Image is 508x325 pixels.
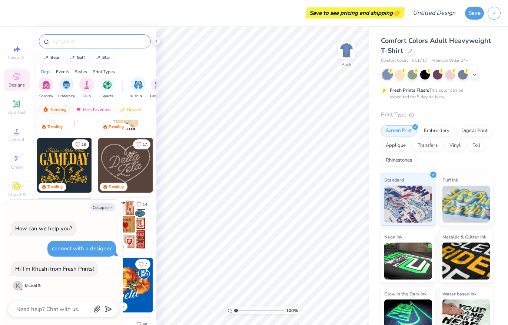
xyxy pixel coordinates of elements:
span: Neon Ink [384,233,402,241]
div: How can we help you? [15,225,72,232]
span: Standard [384,176,404,184]
span: Comfort Colors Adult Heavyweight T-Shirt [381,36,491,55]
button: star [91,52,113,63]
div: Newest [116,105,145,114]
div: Trending [47,124,63,130]
input: Try "Alpha" [51,38,146,45]
div: Transfers [413,140,442,151]
img: Puff Ink [442,186,490,223]
img: 12710c6a-dcc0-49ce-8688-7fe8d5f96fe2 [98,138,153,193]
div: Trending [39,105,70,114]
div: star [102,55,110,60]
span: Water based Ink [442,290,477,298]
img: Sports Image [103,81,112,89]
img: Sorority Image [42,81,50,89]
img: trend_line.gif [69,55,75,60]
div: golf [77,55,85,60]
img: trend_line.gif [95,55,101,60]
div: Back [342,61,351,68]
img: Parent's Weekend Image [155,81,163,89]
div: Digital Print [456,125,492,136]
button: Save [465,7,484,20]
img: 8659caeb-cee5-4a4c-bd29-52ea2f761d42 [98,258,153,312]
button: filter button [100,77,114,99]
span: Add Text [8,109,26,115]
div: bear [50,55,59,60]
div: Events [56,68,69,75]
img: ead2b24a-117b-4488-9b34-c08fd5176a7b [153,138,207,193]
span: Sports [102,94,113,99]
img: trending.gif [43,107,49,112]
button: filter button [150,77,167,99]
img: f22b6edb-555b-47a9-89ed-0dd391bfae4f [153,258,207,312]
span: Rush & Bid [130,94,147,99]
span: Puff Ink [442,176,458,184]
span: Fraternity [58,94,75,99]
span: # C1717 [412,58,428,64]
div: filter for Sports [100,77,114,99]
div: Trending [47,184,63,190]
img: Metallic & Glitter Ink [442,243,490,280]
button: filter button [39,77,53,99]
div: Khushi B [25,283,41,289]
span: 18 [82,143,86,146]
div: Trending [109,184,124,190]
img: trend_line.gif [43,55,49,60]
div: Orgs [41,68,50,75]
img: Neon Ink [384,243,432,280]
div: K [13,281,23,291]
span: Image AI [8,55,26,61]
input: Untitled Design [407,6,461,20]
div: filter for Fraternity [58,77,75,99]
div: Rhinestones [381,155,417,166]
div: Styles [75,68,87,75]
div: Save to see pricing and shipping [307,7,403,18]
span: 👉 [393,8,401,17]
span: 100 % [286,307,298,314]
div: Most Favorited [72,105,114,114]
div: Print Types [93,68,115,75]
button: Collapse [90,203,115,211]
img: b8819b5f-dd70-42f8-b218-32dd770f7b03 [37,138,92,193]
span: Sorority [39,94,53,99]
button: bear [39,52,63,63]
div: filter for Parent's Weekend [150,77,167,99]
span: 17 [143,143,147,146]
img: b0e5e834-c177-467b-9309-b33acdc40f03 [153,198,207,253]
img: Rush & Bid Image [134,81,143,89]
button: filter button [79,77,94,99]
span: Designs [9,82,25,88]
button: Like [72,139,89,149]
div: filter for Rush & Bid [130,77,147,99]
span: Metallic & Glitter Ink [442,233,486,241]
span: Minimum Order: 24 + [431,58,468,64]
span: Upload [9,137,24,143]
button: Like [133,199,150,209]
div: filter for Sorority [39,77,53,99]
div: connect with a designer [52,245,112,252]
div: Foil [468,140,485,151]
span: 14 [143,203,147,206]
img: 6de2c09e-6ade-4b04-8ea6-6dac27e4729e [98,198,153,253]
div: Print Type [381,111,493,119]
strong: Fresh Prints Flash: [390,87,429,93]
img: 5a4b4175-9e88-49c8-8a23-26d96782ddc6 [37,198,92,253]
div: This color can be expedited for 5 day delivery. [390,87,481,100]
div: Vinyl [445,140,465,151]
span: Clipart & logos [4,192,30,203]
button: Like [133,139,150,149]
img: Back [339,43,354,58]
img: a3f22b06-4ee5-423c-930f-667ff9442f68 [92,198,146,253]
div: Screen Print [381,125,417,136]
div: Applique [381,140,411,151]
img: most_fav.gif [76,107,82,112]
span: Parent's Weekend [150,94,167,99]
span: Glow in the Dark Ink [384,290,426,298]
img: Club Image [83,81,91,89]
div: Embroidery [419,125,454,136]
div: filter for Club [79,77,94,99]
div: Trending [109,124,124,130]
span: Greek [11,164,23,170]
button: Like [135,259,150,269]
img: 2b704b5a-84f6-4980-8295-53d958423ff9 [92,138,146,193]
